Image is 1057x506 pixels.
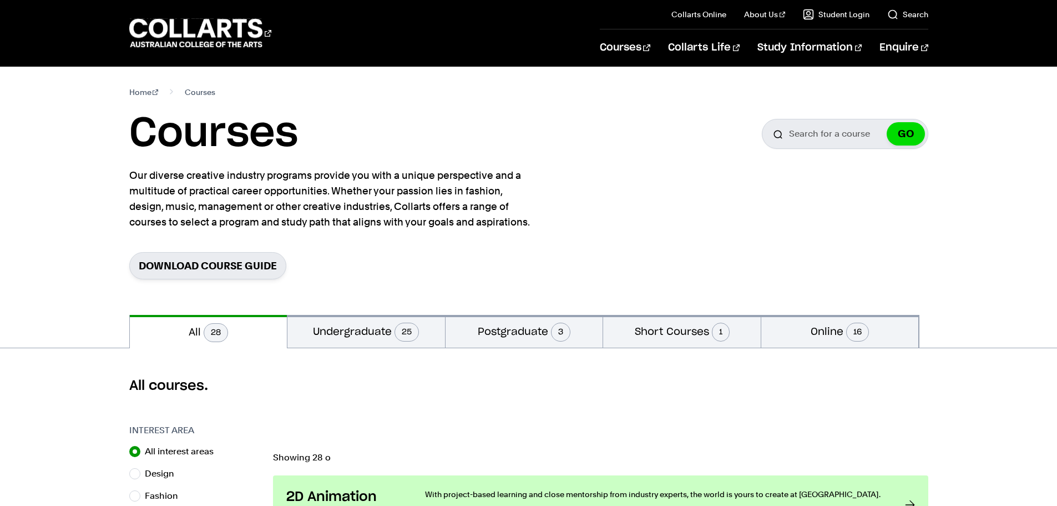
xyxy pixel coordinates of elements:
a: Enquire [879,29,928,66]
a: Search [887,9,928,20]
a: Student Login [803,9,869,20]
p: Showing 28 o [273,453,928,462]
span: 1 [712,323,730,342]
input: Search for a course [762,119,928,149]
a: Study Information [757,29,862,66]
button: Undergraduate25 [287,315,445,348]
span: 3 [551,323,570,342]
p: With project-based learning and close mentorship from industry experts, the world is yours to cre... [425,489,883,500]
div: Go to homepage [129,17,271,49]
span: 16 [846,323,869,342]
button: Online16 [761,315,919,348]
h3: Interest Area [129,424,262,437]
a: Collarts Life [668,29,740,66]
a: About Us [744,9,785,20]
span: Courses [185,84,215,100]
p: Our diverse creative industry programs provide you with a unique perspective and a multitude of p... [129,168,534,230]
button: Short Courses1 [603,315,761,348]
a: Download Course Guide [129,252,286,279]
button: GO [887,122,925,146]
label: All interest areas [145,444,222,459]
h1: Courses [129,109,298,159]
span: 25 [395,323,419,342]
label: Design [145,466,183,482]
span: 28 [204,323,228,342]
a: Collarts Online [671,9,726,20]
a: Home [129,84,159,100]
h3: 2D Animation [286,489,403,505]
a: Courses [600,29,650,66]
label: Fashion [145,488,187,504]
button: Postgraduate3 [446,315,603,348]
button: All28 [130,315,287,348]
h2: All courses. [129,377,928,395]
